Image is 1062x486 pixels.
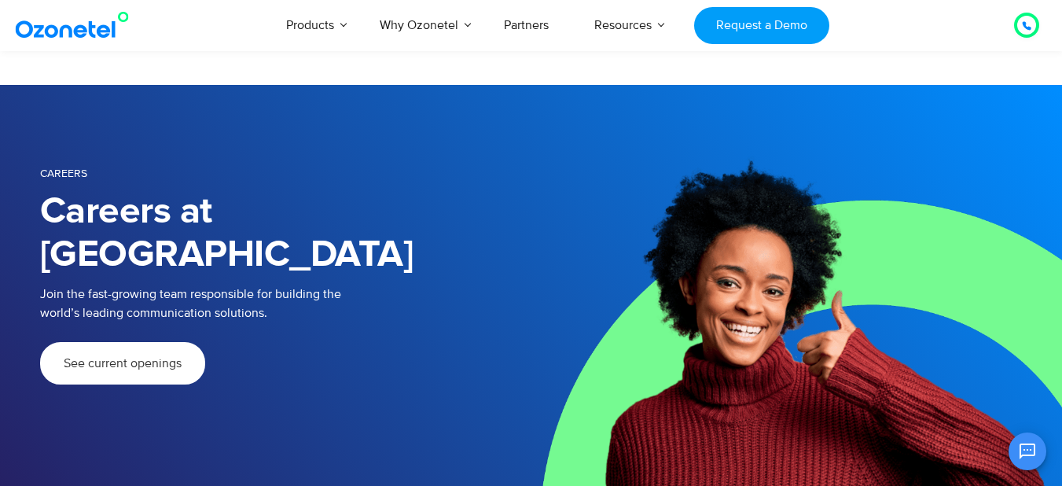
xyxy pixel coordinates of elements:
span: See current openings [64,357,182,370]
span: Careers [40,167,87,180]
p: Join the fast-growing team responsible for building the world’s leading communication solutions. [40,285,508,322]
a: See current openings [40,342,205,385]
button: Open chat [1009,433,1046,470]
h1: Careers at [GEOGRAPHIC_DATA] [40,190,531,277]
a: Request a Demo [694,7,829,44]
